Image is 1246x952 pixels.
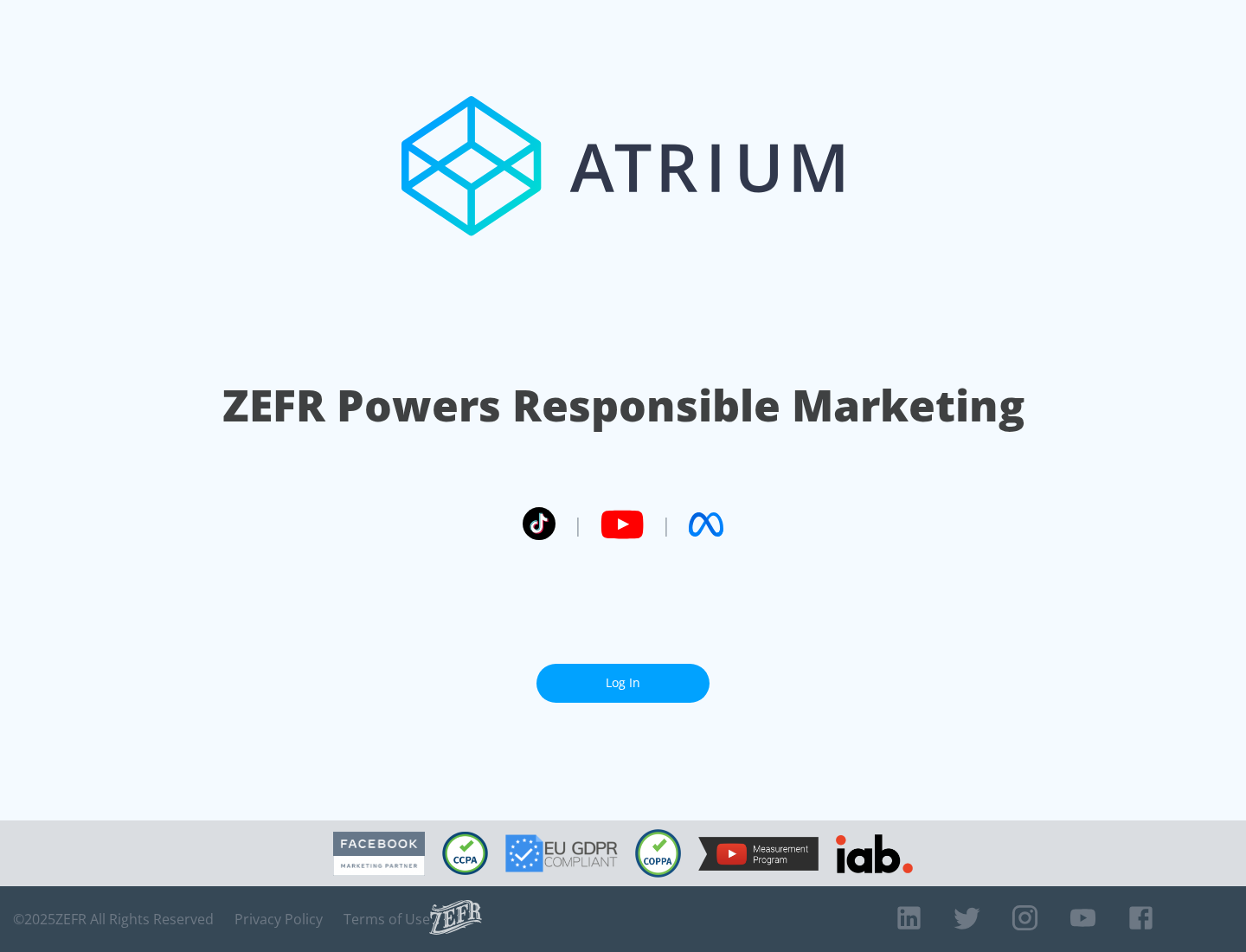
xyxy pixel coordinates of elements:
a: Privacy Policy [234,910,323,928]
span: | [573,511,583,537]
img: GDPR Compliant [505,834,618,872]
img: IAB [836,834,913,873]
h1: ZEFR Powers Responsible Marketing [222,376,1024,435]
a: Terms of Use [344,910,430,928]
img: YouTube Measurement Program [698,837,819,871]
span: | [661,511,671,537]
img: Facebook Marketing Partner [333,832,425,876]
span: © 2025 ZEFR All Rights Reserved [13,910,214,928]
img: CCPA Compliant [442,832,488,875]
a: Log In [536,664,710,703]
img: COPPA Compliant [635,829,681,878]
